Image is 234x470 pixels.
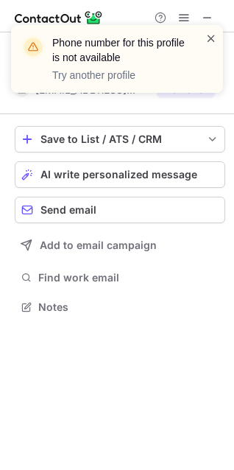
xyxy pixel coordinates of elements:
button: AI write personalized message [15,161,225,188]
button: Send email [15,197,225,223]
img: ContactOut v5.3.10 [15,9,103,27]
span: Send email [40,204,96,216]
div: Save to List / ATS / CRM [40,133,199,145]
button: Add to email campaign [15,232,225,259]
img: warning [21,35,45,59]
button: Find work email [15,267,225,288]
span: Notes [38,301,219,314]
span: AI write personalized message [40,169,197,180]
span: Add to email campaign [40,239,157,251]
button: save-profile-one-click [15,126,225,152]
span: Find work email [38,271,219,284]
button: Notes [15,297,225,318]
header: Phone number for this profile is not available [52,35,188,65]
p: Try another profile [52,68,188,83]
